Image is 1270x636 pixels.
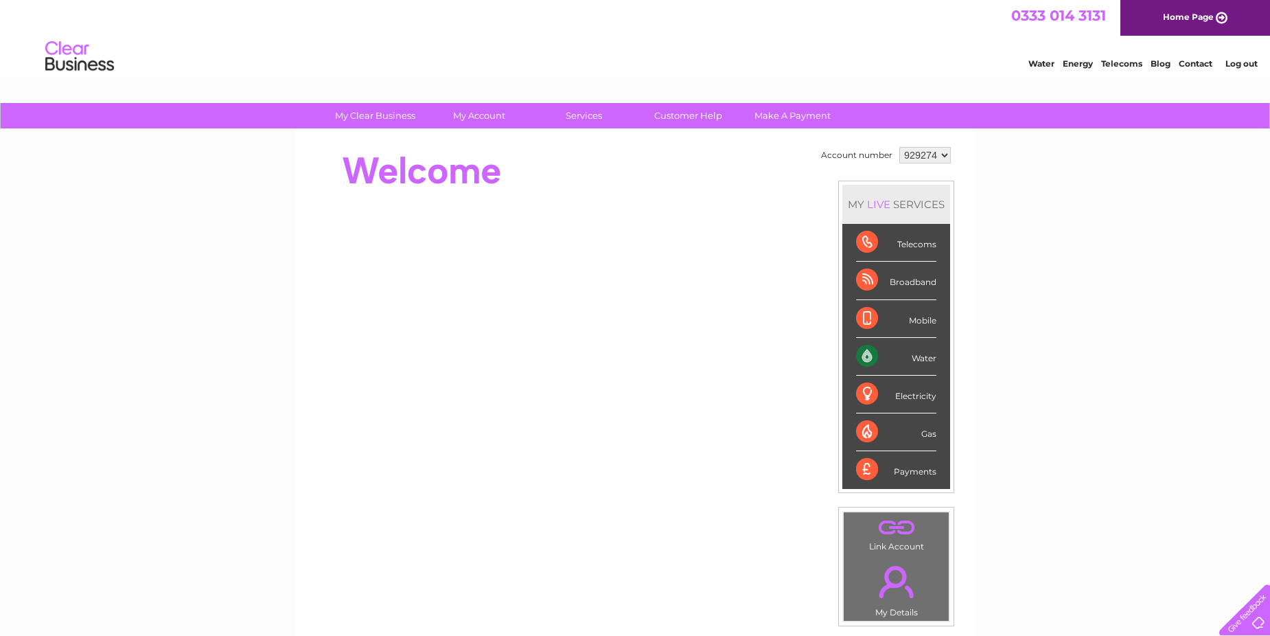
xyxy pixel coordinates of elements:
[818,144,896,167] td: Account number
[1028,58,1054,69] a: Water
[843,554,949,622] td: My Details
[45,36,115,78] img: logo.png
[423,103,536,128] a: My Account
[319,103,432,128] a: My Clear Business
[1151,58,1170,69] a: Blog
[1011,7,1106,24] a: 0333 014 3131
[856,262,936,299] div: Broadband
[856,338,936,376] div: Water
[847,516,945,540] a: .
[632,103,745,128] a: Customer Help
[856,451,936,488] div: Payments
[1063,58,1093,69] a: Energy
[843,512,949,555] td: Link Account
[1179,58,1212,69] a: Contact
[864,198,893,211] div: LIVE
[736,103,849,128] a: Make A Payment
[856,376,936,413] div: Electricity
[1225,58,1258,69] a: Log out
[856,224,936,262] div: Telecoms
[847,558,945,606] a: .
[842,185,950,224] div: MY SERVICES
[856,413,936,451] div: Gas
[312,8,960,67] div: Clear Business is a trading name of Verastar Limited (registered in [GEOGRAPHIC_DATA] No. 3667643...
[856,300,936,338] div: Mobile
[1101,58,1142,69] a: Telecoms
[527,103,640,128] a: Services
